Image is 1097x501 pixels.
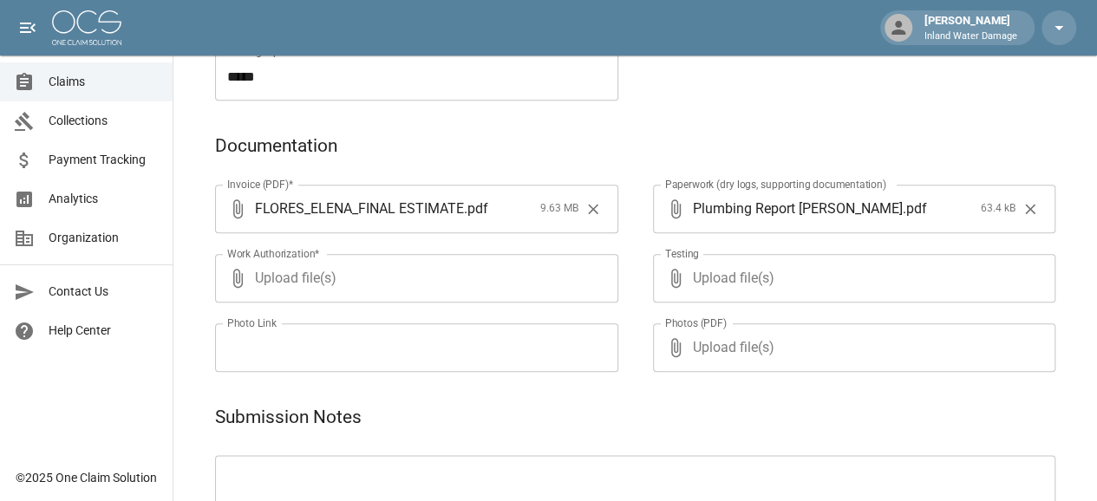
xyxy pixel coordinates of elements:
span: Claims [49,73,159,91]
span: Upload file(s) [255,254,571,303]
label: Invoice (PDF)* [227,177,294,192]
button: Clear [580,196,606,222]
span: . pdf [903,198,927,218]
span: Help Center [49,322,159,340]
span: Analytics [49,190,159,208]
p: Inland Water Damage [924,29,1017,44]
span: . pdf [464,198,488,218]
span: Upload file(s) [693,254,1009,303]
span: 63.4 kB [981,200,1015,218]
span: Plumbing Report [PERSON_NAME] [693,198,903,218]
button: open drawer [10,10,45,45]
span: 9.63 MB [540,200,578,218]
img: ocs-logo-white-transparent.png [52,10,121,45]
label: Photo Link [227,316,277,330]
span: FLORES_ELENA_FINAL ESTIMATE [255,198,464,218]
label: Testing [665,246,699,261]
span: Collections [49,112,159,130]
div: [PERSON_NAME] [917,12,1024,43]
button: Clear [1017,196,1043,222]
label: Photos (PDF) [665,316,727,330]
span: Organization [49,229,159,247]
span: Contact Us [49,283,159,301]
label: Work Authorization* [227,246,320,261]
div: © 2025 One Claim Solution [16,469,157,486]
span: Payment Tracking [49,151,159,169]
span: Upload file(s) [693,323,1009,372]
label: Paperwork (dry logs, supporting documentation) [665,177,886,192]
